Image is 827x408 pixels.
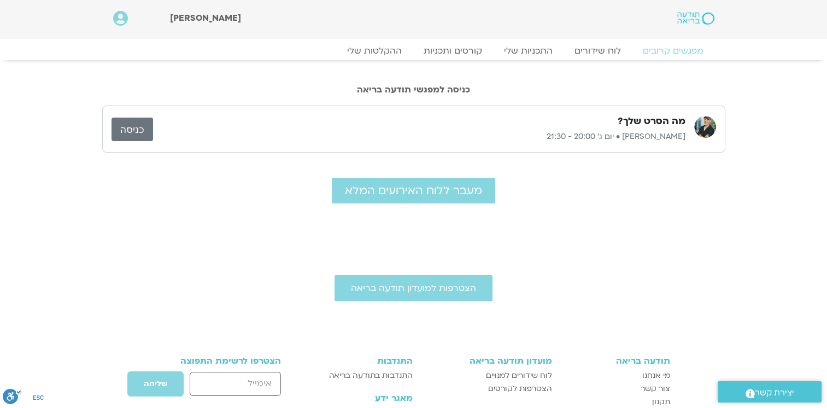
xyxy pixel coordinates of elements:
h3: הצטרפו לרשימת התפוצה [157,356,281,366]
a: לוח שידורים למנויים [424,369,552,382]
a: מי אנחנו [563,369,670,382]
a: מעבר ללוח האירועים המלא [332,178,495,203]
img: ג'יוואן ארי בוסתן [694,116,716,138]
a: התנדבות בתודעה בריאה [311,369,412,382]
a: התכניות שלי [493,45,564,56]
a: לוח שידורים [564,45,632,56]
span: צור קשר [641,382,670,395]
span: מעבר ללוח האירועים המלא [345,184,482,197]
a: קורסים ותכניות [413,45,493,56]
h3: תודעה בריאה [563,356,670,366]
a: ההקלטות שלי [336,45,413,56]
input: אימייל [190,372,281,395]
span: [PERSON_NAME] [170,12,241,24]
span: הצטרפות לקורסים [488,382,552,395]
h2: כניסה למפגשי תודעה בריאה [102,85,725,95]
span: שליחה [144,380,167,388]
a: מפגשים קרובים [632,45,714,56]
span: יצירת קשר [755,386,794,400]
span: לוח שידורים למנויים [486,369,552,382]
a: צור קשר [563,382,670,395]
span: מי אנחנו [642,369,670,382]
h3: מה הסרט שלך? [618,115,685,128]
h3: מאגר ידע [311,393,412,403]
a: הצטרפות לקורסים [424,382,552,395]
p: [PERSON_NAME] • יום ג׳ 20:00 - 21:30 [153,130,685,143]
span: התנדבות בתודעה בריאה [329,369,413,382]
nav: Menu [113,45,714,56]
span: הצטרפות למועדון תודעה בריאה [351,283,476,293]
h3: התנדבות [311,356,412,366]
a: יצירת קשר [718,381,822,403]
h3: מועדון תודעה בריאה [424,356,552,366]
button: שליחה [127,371,184,397]
a: הצטרפות למועדון תודעה בריאה [335,275,492,301]
form: טופס חדש [157,371,281,403]
a: כניסה [112,118,153,141]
